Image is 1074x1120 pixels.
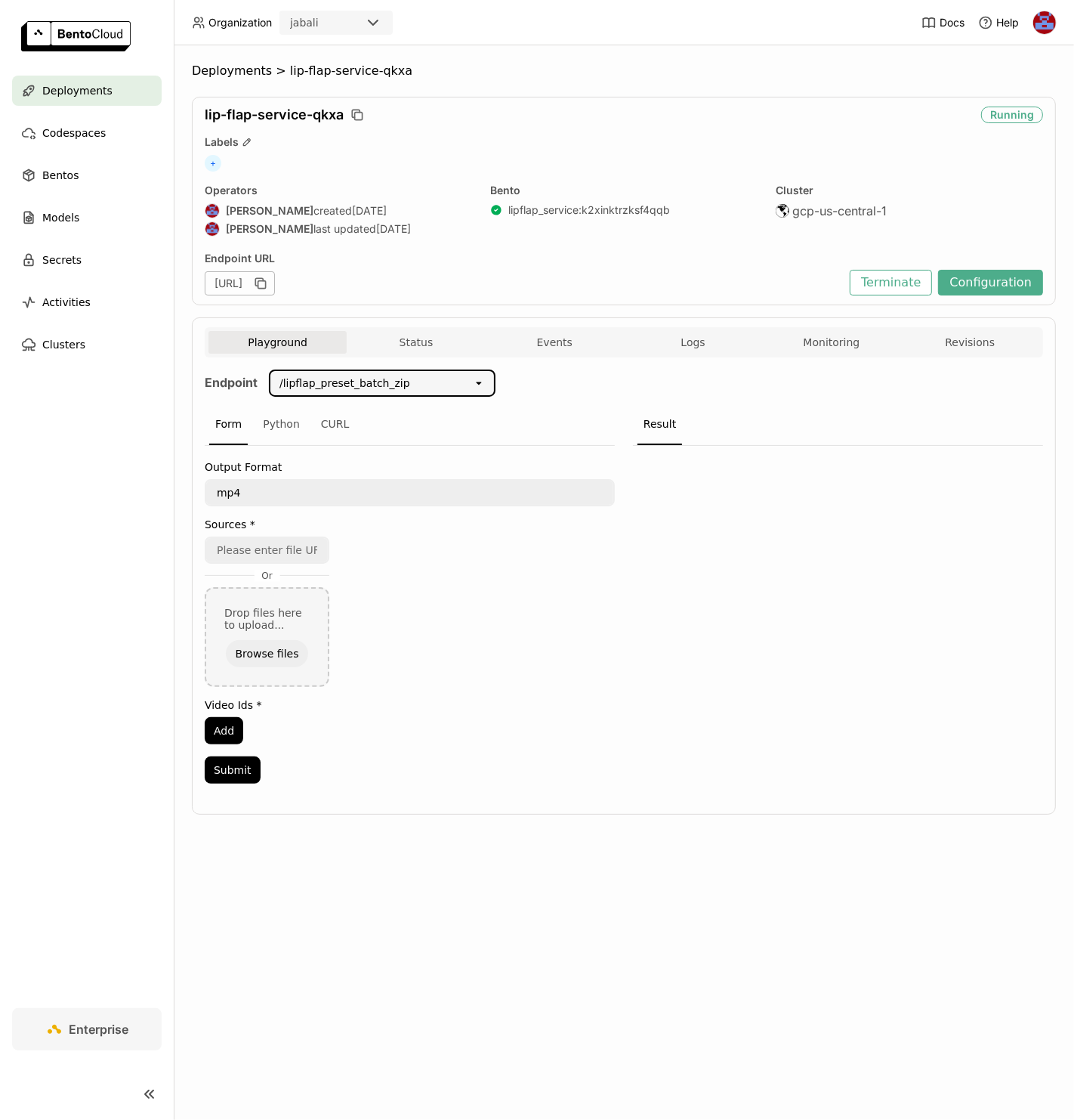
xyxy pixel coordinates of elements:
span: Logs [681,336,705,349]
div: Operators [205,184,472,197]
a: Docs [921,15,964,30]
a: Enterprise [12,1008,162,1050]
span: > [272,63,290,79]
img: Jhonatan Oliveira [205,222,219,236]
span: gcp-us-central-1 [792,203,887,218]
button: Add [205,717,243,744]
span: [DATE] [352,204,387,218]
img: Jhonatan Oliveira [1033,11,1056,34]
div: Labels [205,135,1043,149]
span: Models [42,209,79,227]
span: Clusters [42,336,85,354]
div: jabali [290,15,319,30]
textarea: mp4 [206,481,613,505]
span: Deployments [192,63,272,79]
a: Secrets [12,245,162,275]
span: [DATE] [376,222,411,236]
strong: [PERSON_NAME] [226,204,313,218]
div: Help [978,15,1019,30]
a: Models [12,203,162,233]
a: Activities [12,287,162,317]
a: Bentos [12,160,162,190]
button: Browse files [226,640,307,667]
span: lip-flap-service-qkxa [205,107,344,123]
label: Output Format [205,461,615,473]
div: Form [209,404,248,445]
div: last updated [205,221,472,237]
input: Please enter file URL, for example: https://example.com/file_url [206,538,328,562]
span: Or [254,570,279,582]
button: Events [486,331,624,354]
div: CURL [315,404,356,445]
div: Running [981,107,1043,123]
div: Endpoint URL [205,252,842,265]
svg: open [473,377,485,389]
div: [URL] [205,271,275,295]
div: Result [637,404,682,445]
span: lip-flap-service-qkxa [290,63,412,79]
span: Bentos [42,166,79,184]
button: Configuration [938,270,1043,295]
button: Status [347,331,485,354]
span: Secrets [42,251,82,269]
span: Docs [940,16,964,29]
button: Revisions [901,331,1039,354]
label: Video Ids * [205,699,615,711]
strong: [PERSON_NAME] [226,222,313,236]
button: Submit [205,756,261,784]
span: Deployments [42,82,113,100]
div: Python [257,404,306,445]
img: logo [21,21,131,51]
div: Drop files here to upload... [224,607,310,631]
div: created [205,203,472,218]
button: Terminate [850,270,932,295]
span: Activities [42,293,91,311]
a: Clusters [12,330,162,360]
strong: Endpoint [205,375,258,390]
span: Organization [208,16,272,29]
div: Cluster [776,184,1043,197]
input: Selected jabali. [320,16,322,31]
label: Sources * [205,518,615,531]
span: Enterprise [69,1022,129,1037]
div: Bento [490,184,758,197]
span: Codespaces [42,124,106,142]
input: Selected /lipflap_preset_batch_zip. [412,376,413,391]
button: Monitoring [762,331,900,354]
a: Codespaces [12,118,162,148]
button: Playground [208,331,347,354]
nav: Breadcrumbs navigation [192,63,1056,79]
a: Deployments [12,76,162,106]
span: + [205,155,221,172]
div: /lipflap_preset_batch_zip [279,376,410,391]
span: Help [996,16,1019,29]
a: lipflap_service:k2xinktrzksf4qqb [508,203,670,217]
img: Jhonatan Oliveira [205,204,219,218]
